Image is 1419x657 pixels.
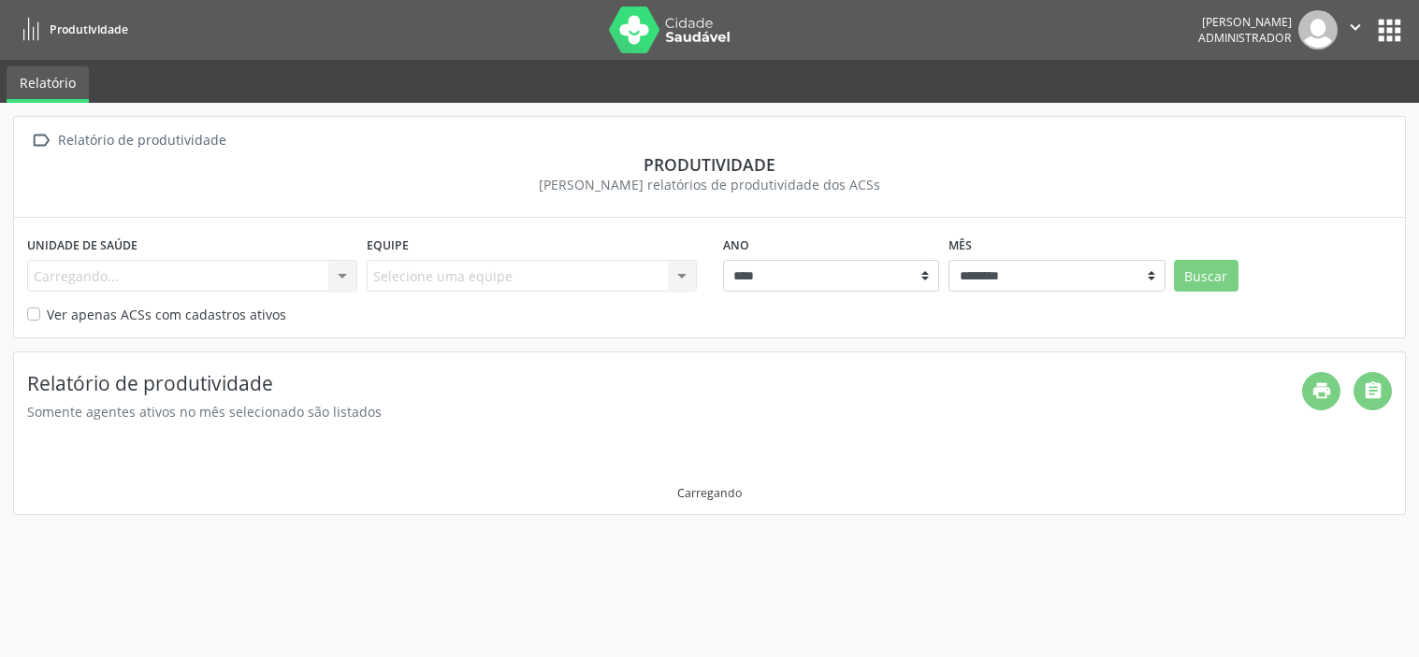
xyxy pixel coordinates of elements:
div: Relatório de produtividade [54,127,229,154]
button: apps [1373,14,1406,47]
div: Somente agentes ativos no mês selecionado são listados [27,402,1302,421]
span: Administrador [1198,30,1292,46]
a:  Relatório de produtividade [27,127,229,154]
label: Ver apenas ACSs com cadastros ativos [47,305,286,324]
h4: Relatório de produtividade [27,372,1302,395]
div: Produtividade [27,154,1392,175]
label: Unidade de saúde [27,231,138,260]
label: Ano [723,231,749,260]
label: Equipe [367,231,409,260]
i:  [1345,17,1366,37]
button: Buscar [1174,260,1238,292]
button:  [1338,10,1373,50]
i:  [27,127,54,154]
div: [PERSON_NAME] [1198,14,1292,30]
div: Carregando [677,485,742,501]
a: Produtividade [13,14,128,45]
span: Produtividade [50,21,128,37]
label: Mês [948,231,972,260]
img: img [1298,10,1338,50]
div: [PERSON_NAME] relatórios de produtividade dos ACSs [27,175,1392,194]
a: Relatório [7,66,89,103]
